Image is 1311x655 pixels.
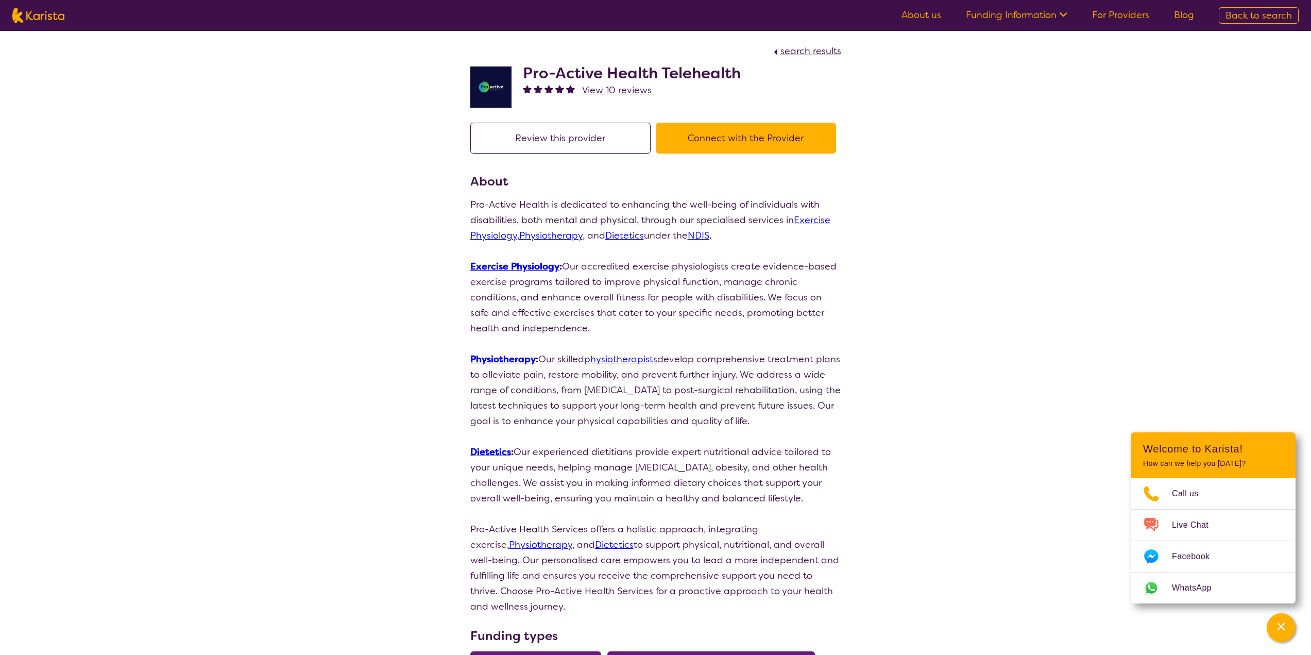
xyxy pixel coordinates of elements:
[1172,486,1211,501] span: Call us
[1172,549,1222,564] span: Facebook
[1172,517,1221,533] span: Live Chat
[470,197,841,243] p: Pro-Active Health is dedicated to enhancing the well-being of individuals with disabilities, both...
[605,229,644,242] a: Dietetics
[1131,478,1296,603] ul: Choose channel
[470,353,536,365] a: Physiotherapy
[470,260,562,273] strong: :
[470,259,841,336] p: Our accredited exercise physiologists create evidence-based exercise programs tailored to improve...
[470,123,651,154] button: Review this provider
[566,85,575,93] img: fullstar
[584,353,657,365] a: physiotherapists
[470,446,514,458] strong: :
[523,85,532,93] img: fullstar
[523,64,741,82] h2: Pro-Active Health Telehealth
[582,84,652,96] span: View 10 reviews
[1172,580,1224,596] span: WhatsApp
[1131,432,1296,603] div: Channel Menu
[470,66,512,108] img: ymlb0re46ukcwlkv50cv.png
[470,260,559,273] a: Exercise Physiology
[582,82,652,98] a: View 10 reviews
[1092,9,1149,21] a: For Providers
[470,353,538,365] strong: :
[1225,9,1292,22] span: Back to search
[470,522,841,614] p: Pro-Active Health Services offers a holistic approach, integrating exercise, , and to support phy...
[544,85,553,93] img: fullstar
[519,229,583,242] a: Physiotherapy
[771,45,841,57] a: search results
[534,85,542,93] img: fullstar
[470,444,841,506] p: Our experienced dietitians provide expert nutritional advice tailored to your unique needs, helpi...
[901,9,941,21] a: About us
[470,132,656,144] a: Review this provider
[966,9,1067,21] a: Funding Information
[688,229,709,242] a: NDIS
[595,539,634,551] a: Dietetics
[470,351,841,429] p: Our skilled develop comprehensive treatment plans to alleviate pain, restore mobility, and preven...
[1143,443,1283,455] h2: Welcome to Karista!
[1131,573,1296,603] a: Web link opens in a new tab.
[1174,9,1194,21] a: Blog
[656,132,841,144] a: Connect with the Provider
[656,123,836,154] button: Connect with the Provider
[555,85,564,93] img: fullstar
[470,446,511,458] a: Dietetics
[1143,459,1283,468] p: How can we help you [DATE]?
[470,627,841,645] h3: Funding types
[509,539,572,551] a: Physiotherapy
[1219,7,1299,24] a: Back to search
[470,172,841,191] h3: About
[1267,613,1296,642] button: Channel Menu
[12,8,64,23] img: Karista logo
[780,45,841,57] span: search results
